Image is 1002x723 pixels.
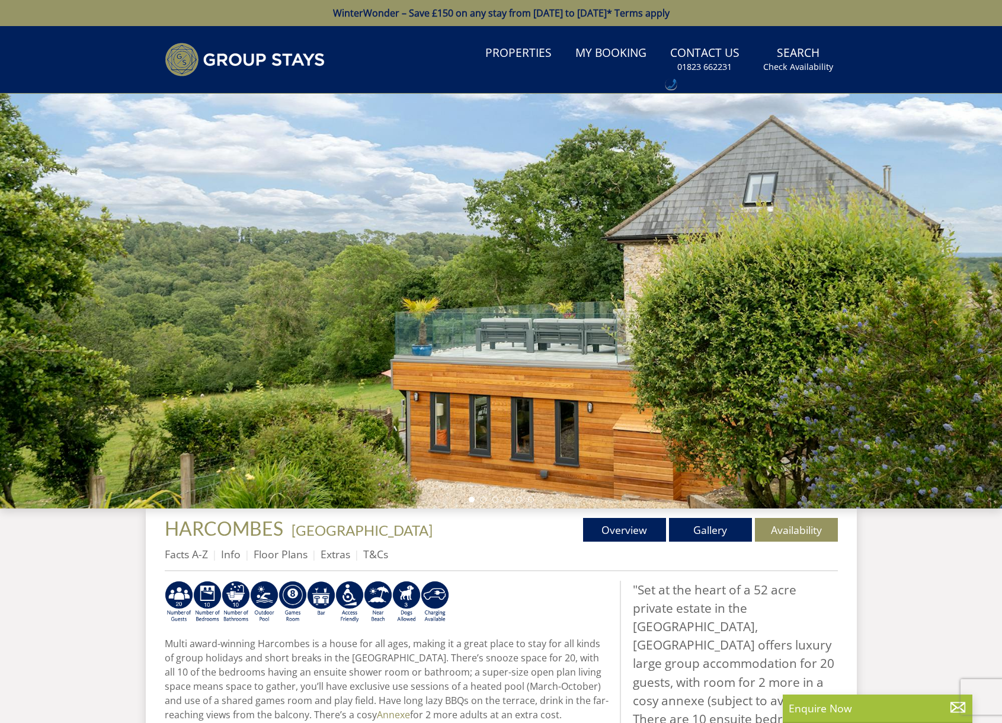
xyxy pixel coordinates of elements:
[165,581,193,623] img: AD_4nXdq1qyd_aAG-f9o-h7tEH5b_Vj-DgL4_571aVXjgPjAP8_29XpTXYUSvWc4_QS_aRpTyu-LNsXAfVbAMWibqyPtMyEi7...
[667,79,677,89] img: hfpfyWBK5wQHBAGPgDf9c6qAYOxxMAAAAASUVORK5CYII=
[321,547,350,561] a: Extras
[669,518,752,542] a: Gallery
[665,40,744,79] a: Contact Us01823 662231
[307,581,335,623] img: AD_4nXdilj3josxPtsv-zhlOqr1I2BV0d3pQOHHI6CmsayiSabnCcyi7SI1lrKO7Fvh7Ymofqcy_ocZL7V4mW2rAu6JUA8JSt...
[665,79,677,89] div: Call: 01823 662231
[165,636,610,722] p: Multi award-winning Harcombes is a house for all ages, making it a great place to stay for all ki...
[571,40,651,67] a: My Booking
[287,522,433,539] span: -
[755,518,838,542] a: Availability
[222,581,250,623] img: AD_4nXe4Dxlck9zxPhtI-x2zjjmI6dntnnRZQIFlyB9HsXhA52HePt4nztsCt--h1oxwOA7-s6u8WIL3eEVkFAyWEKgs257hN...
[165,43,325,76] img: Group Stays
[278,581,307,623] img: AD_4nXdrZMsjcYNLGsKuA84hRzvIbesVCpXJ0qqnwZoX5ch9Zjv73tWe4fnFRs2gJ9dSiUubhZXckSJX_mqrZBmYExREIfryF...
[363,547,388,561] a: T&Cs
[221,547,241,561] a: Info
[335,581,364,623] img: AD_4nXe3VD57-M2p5iq4fHgs6WJFzKj8B0b3RcPFe5LKK9rgeZlFmFoaMJPsJOOJzc7Q6RMFEqsjIZ5qfEJu1txG3QLmI_2ZW...
[254,547,308,561] a: Floor Plans
[481,40,556,67] a: Properties
[165,517,283,540] span: HARCOMBES
[165,517,287,540] a: HARCOMBES
[392,581,421,623] img: AD_4nXd-jT5hHNksAPWhJAIRxcx8XLXGdLx_6Uzm9NHovndzqQrDZpGlbnGCADDtZpqPUzV0ZgC6WJCnnG57WItrTqLb6w-_3...
[292,522,433,539] a: [GEOGRAPHIC_DATA]
[758,40,838,79] a: SearchCheck Availability
[193,581,222,623] img: AD_4nXcDhDqrgtRpyQiruqvXgPYu92j0ESHk2MLPowDwdI-mDk4YnPtgFNuBgpK6b5O53UywyDo63ex_Edfay7jmsQUmpCrOR...
[789,700,966,716] p: Enquire Now
[377,708,410,721] a: Annexe
[763,61,833,73] small: Check Availability
[421,581,449,623] img: AD_4nXcnT2OPG21WxYUhsl9q61n1KejP7Pk9ESVM9x9VetD-X_UXXoxAKaMRZGYNcSGiAsmGyKm0QlThER1osyFXNLmuYOVBV...
[677,61,732,73] small: 01823 662231
[165,547,208,561] a: Facts A-Z
[250,581,278,623] img: AD_4nXeOeoZYYFbcIrK8VJ-Yel_F5WZAmFlCetvuwxNgd48z_c1TdkEuosSEhAngu0V0Prru5JaX1W-iip4kcDOBRFkhAt4fK...
[583,518,666,542] a: Overview
[364,581,392,623] img: AD_4nXe7lJTbYb9d3pOukuYsm3GQOjQ0HANv8W51pVFfFFAC8dZrqJkVAnU455fekK_DxJuzpgZXdFqYqXRzTpVfWE95bX3Bz...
